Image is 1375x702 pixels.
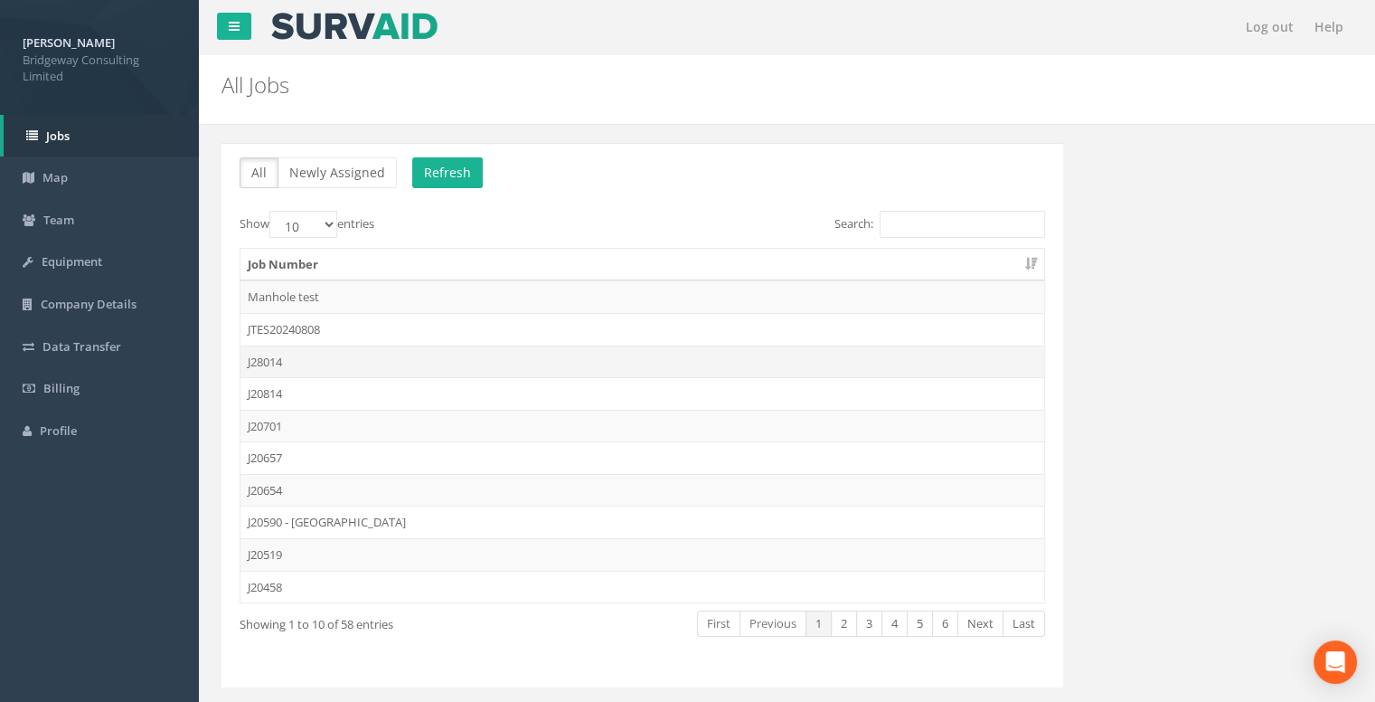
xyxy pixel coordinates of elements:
a: 1 [805,611,832,637]
a: Previous [739,611,806,637]
a: 4 [881,611,908,637]
td: J20701 [240,410,1044,442]
button: Refresh [412,157,483,188]
a: Jobs [4,115,199,157]
label: Show entries [240,211,374,238]
a: 5 [907,611,933,637]
td: JTES20240808 [240,313,1044,346]
td: J20654 [240,474,1044,507]
button: All [240,157,278,188]
td: J20458 [240,571,1044,603]
span: Company Details [41,296,137,312]
td: J20590 - [GEOGRAPHIC_DATA] [240,506,1044,538]
input: Search: [880,211,1045,238]
h2: All Jobs [221,73,1160,97]
a: Last [1003,611,1045,637]
a: Next [957,611,1003,637]
span: Data Transfer [42,338,121,355]
a: 2 [831,611,857,637]
td: Manhole test [240,280,1044,313]
strong: [PERSON_NAME] [23,34,115,51]
a: 3 [856,611,882,637]
div: Showing 1 to 10 of 58 entries [240,609,560,633]
span: Map [42,169,68,185]
span: Jobs [46,128,70,144]
button: Newly Assigned [278,157,397,188]
select: Showentries [269,211,337,238]
td: J28014 [240,346,1044,378]
span: Equipment [42,253,102,270]
span: Profile [40,422,77,439]
td: J20657 [240,441,1044,474]
a: First [697,611,740,637]
td: J20519 [240,538,1044,571]
span: Billing [43,380,80,396]
div: Open Intercom Messenger [1314,640,1357,684]
th: Job Number: activate to sort column ascending [240,249,1044,281]
span: Team [43,212,74,228]
a: [PERSON_NAME] Bridgeway Consulting Limited [23,30,176,85]
span: Bridgeway Consulting Limited [23,52,176,85]
a: 6 [932,611,958,637]
td: J20814 [240,377,1044,410]
label: Search: [834,211,1045,238]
